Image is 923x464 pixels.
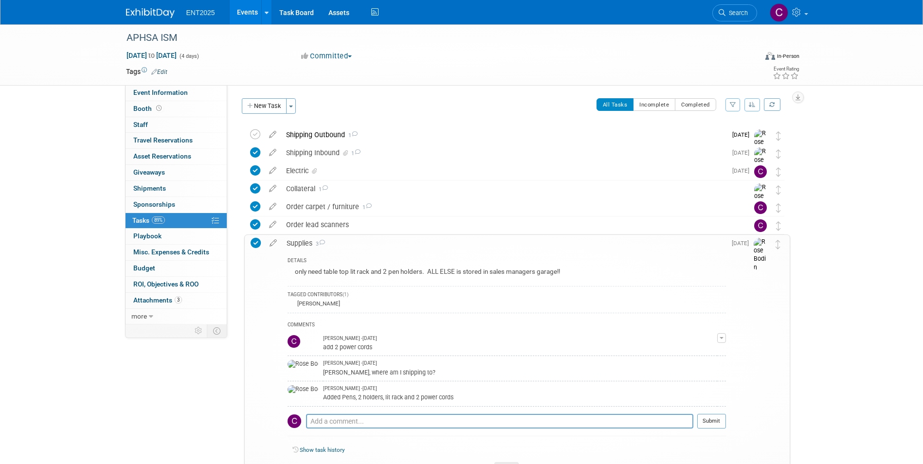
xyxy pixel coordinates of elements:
[207,324,227,337] td: Toggle Event Tabs
[175,296,182,303] span: 3
[323,392,717,401] div: Added Pens, 2 holders, lit rack and 2 power cords
[725,9,748,17] span: Search
[147,52,156,59] span: to
[154,105,163,112] span: Booth not reserved yet
[126,309,227,324] a: more
[126,213,227,229] a: Tasks89%
[133,121,148,128] span: Staff
[126,181,227,196] a: Shipments
[126,8,175,18] img: ExhibitDay
[754,183,769,218] img: Rose Bodin
[264,166,281,175] a: edit
[359,204,372,211] span: 1
[345,132,358,139] span: 1
[126,101,227,117] a: Booth
[281,126,726,143] div: Shipping Outbound
[350,150,361,157] span: 1
[288,321,726,331] div: COMMENTS
[264,184,281,193] a: edit
[133,296,182,304] span: Attachments
[776,167,781,177] i: Move task
[770,3,788,22] img: Colleen Mueller
[190,324,207,337] td: Personalize Event Tab Strip
[633,98,675,111] button: Incomplete
[265,239,282,248] a: edit
[126,165,227,180] a: Giveaways
[133,89,188,96] span: Event Information
[126,67,167,76] td: Tags
[133,152,191,160] span: Asset Reservations
[186,9,215,17] span: ENT2025
[126,277,227,292] a: ROI, Objectives & ROO
[776,203,781,213] i: Move task
[264,148,281,157] a: edit
[315,186,328,193] span: 1
[732,149,754,156] span: [DATE]
[126,133,227,148] a: Travel Reservations
[712,4,757,21] a: Search
[151,69,167,75] a: Edit
[133,280,199,288] span: ROI, Objectives & ROO
[776,185,781,195] i: Move task
[288,414,301,428] img: Colleen Mueller
[179,53,199,59] span: (4 days)
[776,131,781,141] i: Move task
[288,257,726,266] div: DETAILS
[295,300,340,307] div: [PERSON_NAME]
[776,221,781,231] i: Move task
[343,292,348,297] span: (1)
[732,240,754,247] span: [DATE]
[126,229,227,244] a: Playbook
[764,98,780,111] a: Refresh
[732,131,754,138] span: [DATE]
[133,264,155,272] span: Budget
[242,98,287,114] button: New Task
[126,245,227,260] a: Misc. Expenses & Credits
[323,367,717,376] div: [PERSON_NAME], where am I shipping to?
[281,162,726,179] div: Electric
[133,168,165,176] span: Giveaways
[697,414,726,428] button: Submit
[152,216,165,224] span: 89%
[133,105,163,112] span: Booth
[264,130,281,139] a: edit
[126,85,227,101] a: Event Information
[773,67,799,71] div: Event Rating
[126,261,227,276] a: Budget
[754,238,768,272] img: Rose Bodin
[288,360,318,369] img: Rose Bodin
[123,29,742,47] div: APHSA ISM
[288,291,726,300] div: TAGGED CONTRIBUTORS
[288,385,318,394] img: Rose Bodin
[312,241,325,247] span: 3
[776,149,781,159] i: Move task
[675,98,716,111] button: Completed
[298,51,356,61] button: Committed
[765,52,775,60] img: Format-Inperson.png
[282,235,726,251] div: Supplies
[323,342,717,351] div: add 2 power cords
[288,266,726,281] div: only need table top lit rack and 2 pen holders. ALL ELSE is stored in sales managers garage!!
[126,197,227,213] a: Sponsorships
[754,147,769,182] img: Rose Bodin
[754,201,767,214] img: Colleen Mueller
[133,232,162,240] span: Playbook
[754,165,767,178] img: Colleen Mueller
[777,53,799,60] div: In-Person
[126,51,177,60] span: [DATE] [DATE]
[700,51,800,65] div: Event Format
[126,293,227,308] a: Attachments3
[281,180,735,197] div: Collateral
[300,446,344,453] a: Show task history
[776,240,780,249] i: Move task
[131,312,147,320] span: more
[133,200,175,208] span: Sponsorships
[126,117,227,133] a: Staff
[754,219,767,232] img: Colleen Mueller
[288,335,300,348] img: Colleen Mueller
[323,385,377,392] span: [PERSON_NAME] - [DATE]
[264,202,281,211] a: edit
[754,129,769,164] img: Rose Bodin
[281,144,726,161] div: Shipping Inbound
[264,220,281,229] a: edit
